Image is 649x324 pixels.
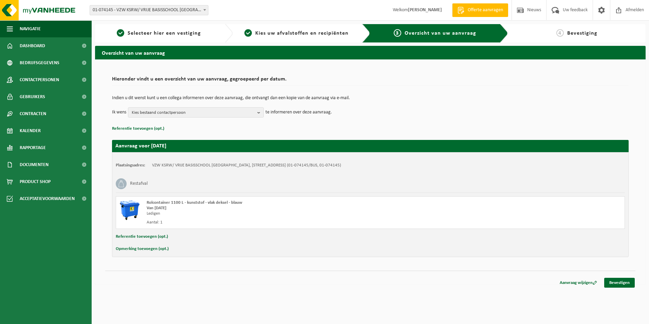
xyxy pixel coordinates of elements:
[130,178,148,189] h3: Restafval
[20,88,45,105] span: Gebruikers
[20,105,46,122] span: Contracten
[20,190,75,207] span: Acceptatievoorwaarden
[20,20,41,37] span: Navigatie
[20,139,46,156] span: Rapportage
[128,31,201,36] span: Selecteer hier een vestiging
[116,163,145,167] strong: Plaatsingsadres:
[556,29,564,37] span: 4
[116,232,168,241] button: Referentie toevoegen (opt.)
[20,71,59,88] span: Contactpersonen
[132,108,255,118] span: Kies bestaand contactpersoon
[112,96,629,101] p: Indien u dit wenst kunt u een collega informeren over deze aanvraag, die ontvangt dan een kopie v...
[20,156,49,173] span: Documenten
[112,76,629,86] h2: Hieronder vindt u een overzicht van uw aanvraag, gegroepeerd per datum.
[112,107,126,118] p: Ik wens
[98,29,219,37] a: 1Selecteer hier een vestiging
[604,278,635,288] a: Bevestigen
[20,173,51,190] span: Product Shop
[147,220,397,225] div: Aantal: 1
[394,29,401,37] span: 3
[147,211,397,216] div: Ledigen
[265,107,332,118] p: te informeren over deze aanvraag.
[405,31,476,36] span: Overzicht van uw aanvraag
[555,278,602,288] a: Aanvraag wijzigen
[115,143,166,149] strong: Aanvraag voor [DATE]
[147,200,242,205] span: Rolcontainer 1100 L - kunststof - vlak deksel - blauw
[128,107,264,118] button: Kies bestaand contactpersoon
[20,54,59,71] span: Bedrijfsgegevens
[20,37,45,54] span: Dashboard
[116,245,169,253] button: Opmerking toevoegen (opt.)
[90,5,208,15] span: 01-074145 - VZW KSRW/ VRIJE BASISSCHOOL DON BOSCO - SINT-NIKLAAS
[255,31,349,36] span: Kies uw afvalstoffen en recipiënten
[119,200,140,220] img: WB-1100-HPE-BE-01.png
[452,3,508,17] a: Offerte aanvragen
[408,7,442,13] strong: [PERSON_NAME]
[152,163,341,168] td: VZW KSRW/ VRIJE BASISSCHOOL [GEOGRAPHIC_DATA], [STREET_ADDRESS] (01-074145/BUS, 01-074145)
[567,31,597,36] span: Bevestiging
[466,7,505,14] span: Offerte aanvragen
[95,46,646,59] h2: Overzicht van uw aanvraag
[117,29,124,37] span: 1
[147,206,166,210] strong: Van [DATE]
[244,29,252,37] span: 2
[236,29,357,37] a: 2Kies uw afvalstoffen en recipiënten
[20,122,41,139] span: Kalender
[112,124,164,133] button: Referentie toevoegen (opt.)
